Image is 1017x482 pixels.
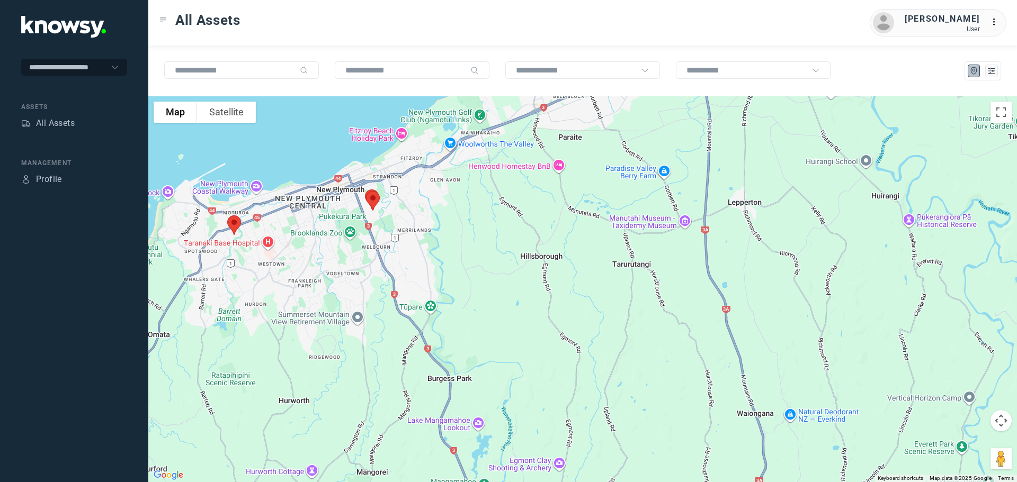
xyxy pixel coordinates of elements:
[21,158,127,168] div: Management
[151,468,186,482] a: Open this area in Google Maps (opens a new window)
[873,12,894,33] img: avatar.png
[991,16,1003,30] div: :
[300,66,308,75] div: Search
[991,448,1012,469] button: Drag Pegman onto the map to open Street View
[998,475,1014,481] a: Terms (opens in new tab)
[470,66,479,75] div: Search
[154,102,197,123] button: Show street map
[991,102,1012,123] button: Toggle fullscreen view
[21,117,75,130] a: AssetsAll Assets
[36,173,62,186] div: Profile
[987,66,996,76] div: List
[991,18,1002,26] tspan: ...
[151,468,186,482] img: Google
[991,16,1003,29] div: :
[905,25,980,33] div: User
[175,11,240,30] span: All Assets
[21,102,127,112] div: Assets
[991,410,1012,431] button: Map camera controls
[930,475,992,481] span: Map data ©2025 Google
[21,173,62,186] a: ProfileProfile
[21,119,31,128] div: Assets
[905,13,980,25] div: [PERSON_NAME]
[21,175,31,184] div: Profile
[36,117,75,130] div: All Assets
[159,16,167,24] div: Toggle Menu
[969,66,979,76] div: Map
[21,16,106,38] img: Application Logo
[197,102,256,123] button: Show satellite imagery
[878,475,923,482] button: Keyboard shortcuts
